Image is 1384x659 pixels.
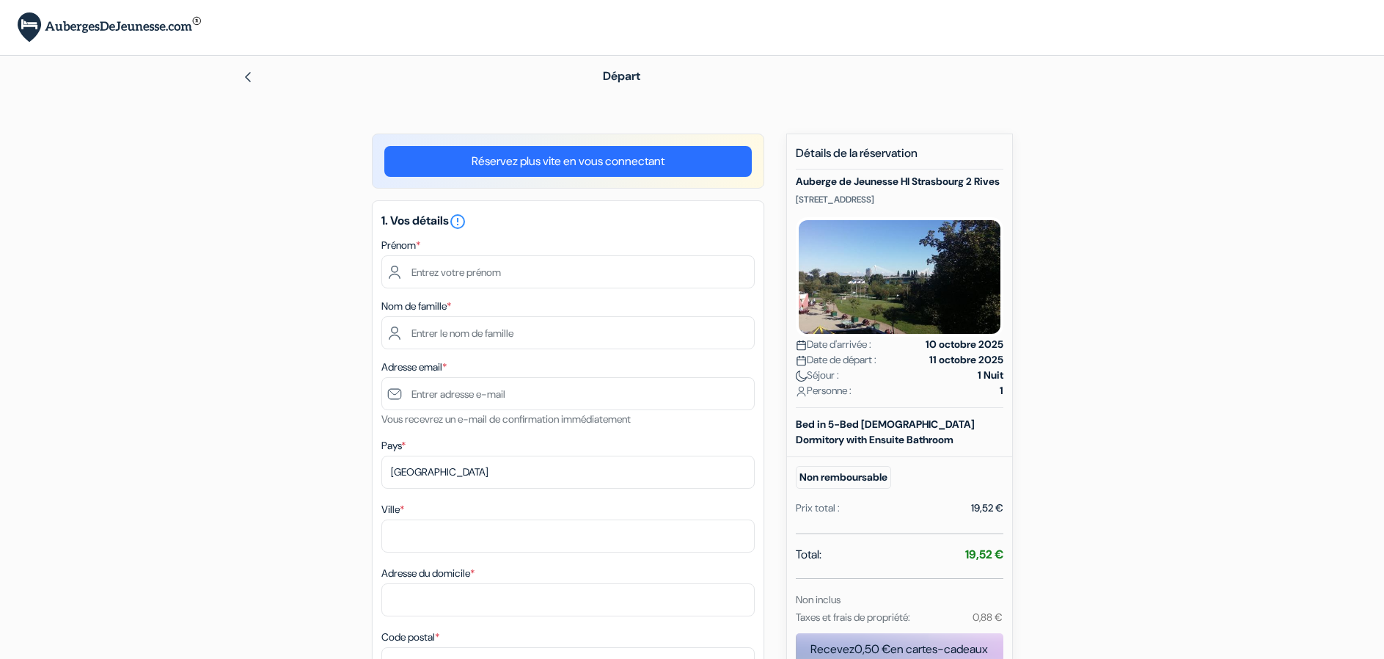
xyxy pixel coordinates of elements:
b: Bed in 5-Bed [DEMOGRAPHIC_DATA] Dormitory with Ensuite Bathroom [796,418,975,446]
a: Réservez plus vite en vous connectant [384,146,752,177]
small: 0,88 € [973,611,1003,624]
h5: Auberge de Jeunesse HI Strasbourg 2 Rives [796,175,1003,188]
span: Départ [603,68,640,84]
h5: 1. Vos détails [381,213,755,230]
span: Séjour : [796,368,839,383]
small: Taxes et frais de propriété: [796,611,910,624]
strong: 1 [1000,383,1003,398]
small: Vous recevrez un e-mail de confirmation immédiatement [381,412,631,426]
div: Prix total : [796,500,840,516]
span: Date d'arrivée : [796,337,871,352]
div: 19,52 € [971,500,1003,516]
img: AubergesDeJeunesse.com [18,12,201,43]
strong: 11 octobre 2025 [929,352,1003,368]
span: Personne : [796,383,852,398]
span: 0,50 € [854,641,890,657]
label: Adresse email [381,360,447,375]
img: user_icon.svg [796,386,807,397]
label: Nom de famille [381,299,451,314]
img: calendar.svg [796,355,807,366]
h5: Détails de la réservation [796,146,1003,170]
span: Total: [796,546,821,564]
strong: 19,52 € [965,547,1003,562]
small: Non remboursable [796,466,891,489]
strong: 10 octobre 2025 [926,337,1003,352]
input: Entrez votre prénom [381,255,755,288]
label: Ville [381,502,404,517]
img: moon.svg [796,371,807,382]
span: Date de départ : [796,352,876,368]
label: Prénom [381,238,420,253]
input: Entrer le nom de famille [381,316,755,349]
i: error_outline [449,213,466,230]
label: Code postal [381,630,439,645]
img: calendar.svg [796,340,807,351]
p: [STREET_ADDRESS] [796,194,1003,205]
input: Entrer adresse e-mail [381,377,755,410]
label: Adresse du domicile [381,566,475,581]
img: left_arrow.svg [242,71,254,83]
label: Pays [381,438,406,454]
a: error_outline [449,213,466,228]
strong: 1 Nuit [978,368,1003,383]
small: Non inclus [796,593,841,606]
